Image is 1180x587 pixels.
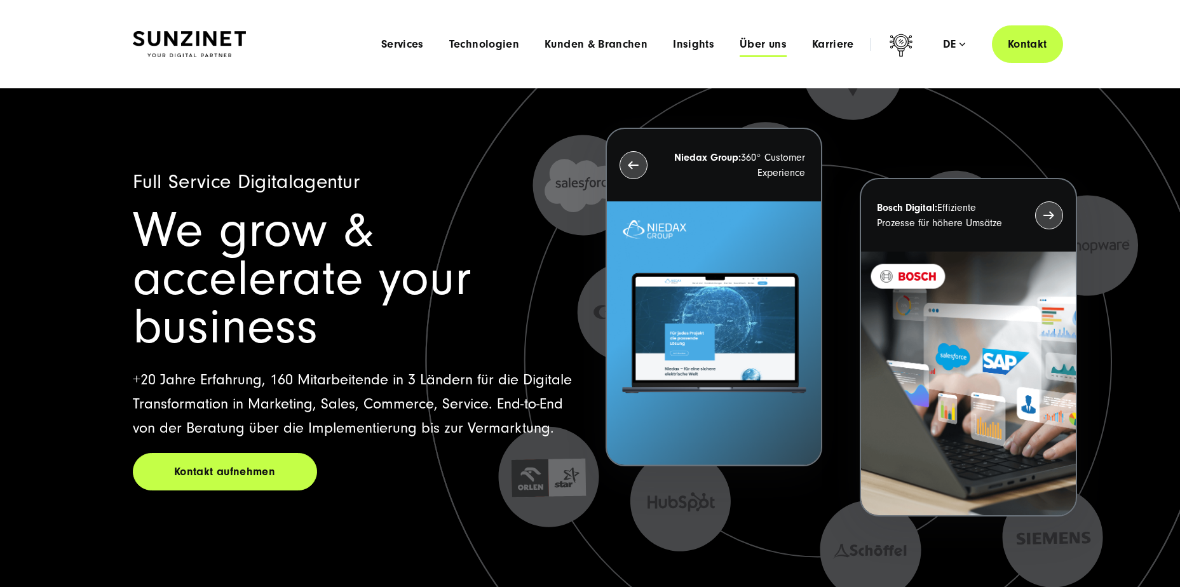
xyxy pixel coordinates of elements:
[943,38,965,51] div: de
[877,202,937,213] strong: Bosch Digital:
[449,38,519,51] a: Technologien
[740,38,787,51] a: Über uns
[670,150,805,180] p: 360° Customer Experience
[877,200,1012,231] p: Effiziente Prozesse für höhere Umsätze
[133,170,360,193] span: Full Service Digitalagentur
[861,252,1075,515] img: BOSCH - Kundeprojekt - Digital Transformation Agentur SUNZINET
[607,201,821,465] img: Letztes Projekt von Niedax. Ein Laptop auf dem die Niedax Website geöffnet ist, auf blauem Hinter...
[606,128,822,466] button: Niedax Group:360° Customer Experience Letztes Projekt von Niedax. Ein Laptop auf dem die Niedax W...
[673,38,714,51] a: Insights
[992,25,1063,63] a: Kontakt
[545,38,648,51] a: Kunden & Branchen
[381,38,424,51] a: Services
[860,178,1076,516] button: Bosch Digital:Effiziente Prozesse für höhere Umsätze BOSCH - Kundeprojekt - Digital Transformatio...
[812,38,854,51] a: Karriere
[674,152,741,163] strong: Niedax Group:
[133,31,246,58] img: SUNZINET Full Service Digital Agentur
[133,206,575,351] h1: We grow & accelerate your business
[133,368,575,440] p: +20 Jahre Erfahrung, 160 Mitarbeitende in 3 Ländern für die Digitale Transformation in Marketing,...
[133,453,317,490] a: Kontakt aufnehmen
